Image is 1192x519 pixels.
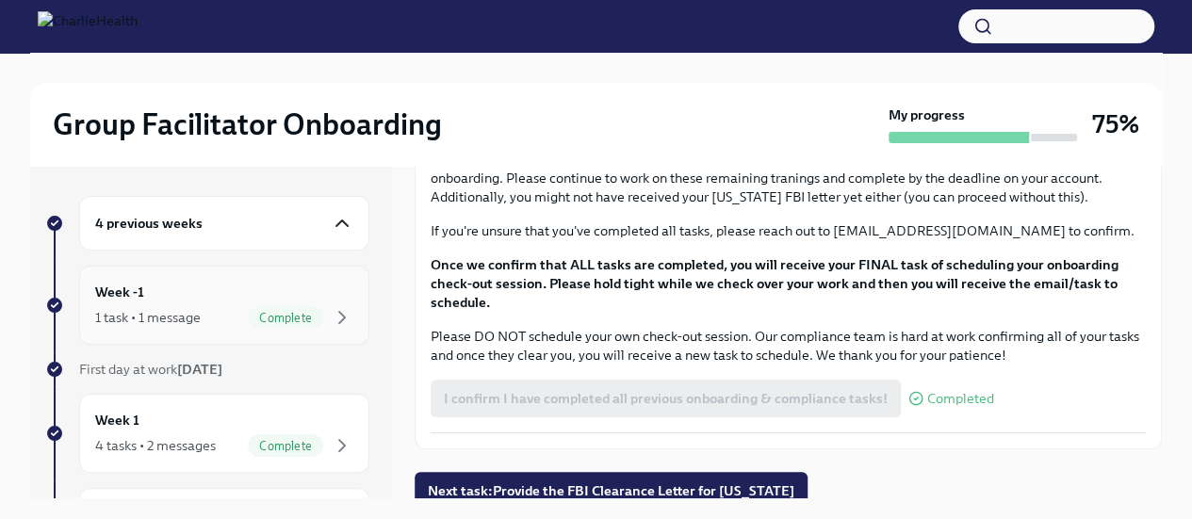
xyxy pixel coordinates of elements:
[927,392,994,406] span: Completed
[45,394,369,473] a: Week 14 tasks • 2 messagesComplete
[889,105,965,124] strong: My progress
[431,131,1146,206] p: You should still have a few Relias courses in your library that have due dates further out. These...
[1092,107,1139,141] h3: 75%
[177,361,222,378] strong: [DATE]
[53,105,442,143] h2: Group Facilitator Onboarding
[431,327,1146,365] p: Please DO NOT schedule your own check-out session. Our compliance team is hard at work confirming...
[95,213,203,234] h6: 4 previous weeks
[415,472,808,510] button: Next task:Provide the FBI Clearance Letter for [US_STATE]
[45,266,369,345] a: Week -11 task • 1 messageComplete
[45,360,369,379] a: First day at work[DATE]
[248,439,323,453] span: Complete
[431,221,1146,240] p: If you're unsure that you've completed all tasks, please reach out to [EMAIL_ADDRESS][DOMAIN_NAME...
[38,11,138,41] img: CharlieHealth
[95,410,139,430] h6: Week 1
[95,282,144,302] h6: Week -1
[79,196,369,251] div: 4 previous weeks
[248,311,323,325] span: Complete
[431,256,1119,311] strong: Once we confirm that ALL tasks are completed, you will receive your FINAL task of scheduling your...
[428,481,794,500] span: Next task : Provide the FBI Clearance Letter for [US_STATE]
[95,308,201,327] div: 1 task • 1 message
[95,436,216,455] div: 4 tasks • 2 messages
[79,361,222,378] span: First day at work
